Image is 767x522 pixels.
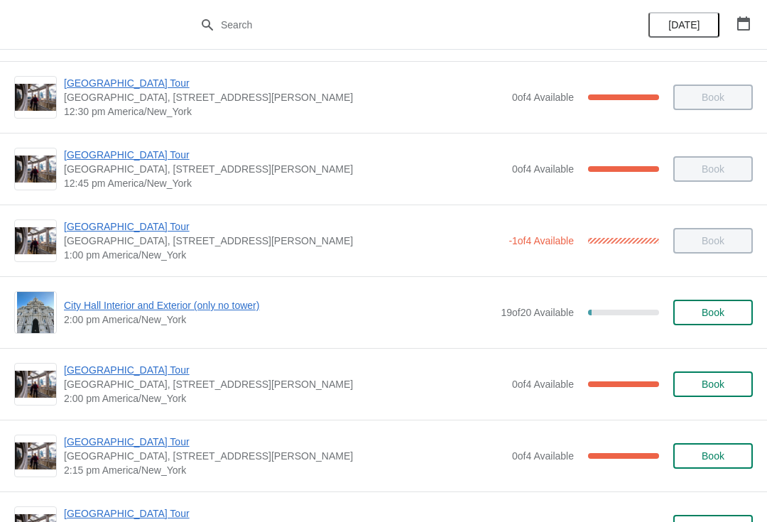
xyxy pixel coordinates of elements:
span: 0 of 4 Available [512,92,574,103]
span: [GEOGRAPHIC_DATA], [STREET_ADDRESS][PERSON_NAME] [64,234,501,248]
img: City Hall Tower Tour | City Hall Visitor Center, 1400 John F Kennedy Boulevard Suite 121, Philade... [15,156,56,183]
span: [GEOGRAPHIC_DATA], [STREET_ADDRESS][PERSON_NAME] [64,90,505,104]
span: 2:15 pm America/New_York [64,463,505,477]
span: Book [702,307,724,318]
img: City Hall Interior and Exterior (only no tower) | | 2:00 pm America/New_York [17,292,55,333]
span: 2:00 pm America/New_York [64,391,505,406]
span: 2:00 pm America/New_York [64,312,494,327]
span: 0 of 4 Available [512,379,574,390]
span: [GEOGRAPHIC_DATA] Tour [64,219,501,234]
span: Book [702,450,724,462]
span: 1:00 pm America/New_York [64,248,501,262]
span: City Hall Interior and Exterior (only no tower) [64,298,494,312]
button: Book [673,300,753,325]
span: [GEOGRAPHIC_DATA] Tour [64,363,505,377]
span: -1 of 4 Available [508,235,574,246]
input: Search [220,12,575,38]
span: Book [702,379,724,390]
span: [DATE] [668,19,700,31]
img: City Hall Tower Tour | City Hall Visitor Center, 1400 John F Kennedy Boulevard Suite 121, Philade... [15,371,56,398]
span: [GEOGRAPHIC_DATA], [STREET_ADDRESS][PERSON_NAME] [64,449,505,463]
span: [GEOGRAPHIC_DATA], [STREET_ADDRESS][PERSON_NAME] [64,377,505,391]
button: [DATE] [648,12,719,38]
span: 12:45 pm America/New_York [64,176,505,190]
span: [GEOGRAPHIC_DATA] Tour [64,76,505,90]
span: 19 of 20 Available [501,307,574,318]
span: 12:30 pm America/New_York [64,104,505,119]
span: 0 of 4 Available [512,450,574,462]
img: City Hall Tower Tour | City Hall Visitor Center, 1400 John F Kennedy Boulevard Suite 121, Philade... [15,442,56,470]
button: Book [673,443,753,469]
span: 0 of 4 Available [512,163,574,175]
span: [GEOGRAPHIC_DATA] Tour [64,148,505,162]
span: [GEOGRAPHIC_DATA] Tour [64,506,505,521]
span: [GEOGRAPHIC_DATA], [STREET_ADDRESS][PERSON_NAME] [64,162,505,176]
button: Book [673,371,753,397]
img: City Hall Tower Tour | City Hall Visitor Center, 1400 John F Kennedy Boulevard Suite 121, Philade... [15,84,56,112]
span: [GEOGRAPHIC_DATA] Tour [64,435,505,449]
img: City Hall Tower Tour | City Hall Visitor Center, 1400 John F Kennedy Boulevard Suite 121, Philade... [15,227,56,255]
